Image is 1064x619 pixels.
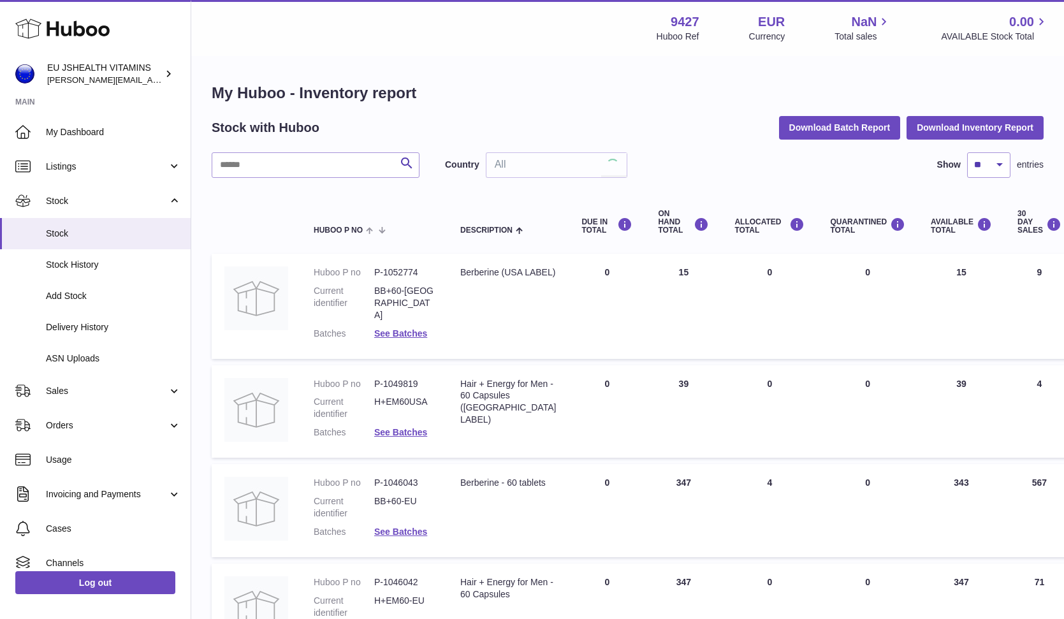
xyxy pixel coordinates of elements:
[865,267,870,277] span: 0
[224,266,288,330] img: product image
[46,488,168,500] span: Invoicing and Payments
[374,527,427,537] a: See Batches
[445,159,479,171] label: Country
[46,321,181,333] span: Delivery History
[918,254,1005,358] td: 15
[46,195,168,207] span: Stock
[374,427,427,437] a: See Batches
[758,13,785,31] strong: EUR
[941,31,1049,43] span: AVAILABLE Stock Total
[779,116,901,139] button: Download Batch Report
[374,285,435,321] dd: BB+60-[GEOGRAPHIC_DATA]
[46,385,168,397] span: Sales
[865,477,870,488] span: 0
[46,228,181,240] span: Stock
[46,454,181,466] span: Usage
[569,464,645,557] td: 0
[460,576,556,601] div: Hair + Energy for Men - 60 Capsules
[918,365,1005,458] td: 39
[314,226,363,235] span: Huboo P no
[47,75,256,85] span: [PERSON_NAME][EMAIL_ADDRESS][DOMAIN_NAME]
[47,62,162,86] div: EU JSHEALTH VITAMINS
[46,259,181,271] span: Stock History
[851,13,877,31] span: NaN
[671,13,699,31] strong: 9427
[657,31,699,43] div: Huboo Ref
[645,464,722,557] td: 347
[374,396,435,420] dd: H+EM60USA
[46,161,168,173] span: Listings
[314,378,374,390] dt: Huboo P no
[1017,159,1044,171] span: entries
[722,254,817,358] td: 0
[46,557,181,569] span: Channels
[734,217,805,235] div: ALLOCATED Total
[749,31,785,43] div: Currency
[212,83,1044,103] h1: My Huboo - Inventory report
[569,365,645,458] td: 0
[46,290,181,302] span: Add Stock
[581,217,632,235] div: DUE IN TOTAL
[314,285,374,321] dt: Current identifier
[918,464,1005,557] td: 343
[314,595,374,619] dt: Current identifier
[865,577,870,587] span: 0
[722,365,817,458] td: 0
[314,328,374,340] dt: Batches
[460,226,513,235] span: Description
[645,365,722,458] td: 39
[374,328,427,339] a: See Batches
[46,419,168,432] span: Orders
[314,426,374,439] dt: Batches
[374,378,435,390] dd: P-1049819
[907,116,1044,139] button: Download Inventory Report
[931,217,992,235] div: AVAILABLE Total
[224,378,288,442] img: product image
[865,379,870,389] span: 0
[212,119,319,136] h2: Stock with Huboo
[937,159,961,171] label: Show
[722,464,817,557] td: 4
[314,396,374,420] dt: Current identifier
[645,254,722,358] td: 15
[834,31,891,43] span: Total sales
[224,477,288,541] img: product image
[15,571,175,594] a: Log out
[46,353,181,365] span: ASN Uploads
[314,477,374,489] dt: Huboo P no
[374,576,435,588] dd: P-1046042
[460,378,556,426] div: Hair + Energy for Men - 60 Capsules ([GEOGRAPHIC_DATA] LABEL)
[1009,13,1034,31] span: 0.00
[314,526,374,538] dt: Batches
[46,523,181,535] span: Cases
[834,13,891,43] a: NaN Total sales
[46,126,181,138] span: My Dashboard
[15,64,34,84] img: laura@jessicasepel.com
[830,217,905,235] div: QUARANTINED Total
[658,210,709,235] div: ON HAND Total
[941,13,1049,43] a: 0.00 AVAILABLE Stock Total
[569,254,645,358] td: 0
[314,266,374,279] dt: Huboo P no
[1017,210,1061,235] div: 30 DAY SALES
[374,595,435,619] dd: H+EM60-EU
[374,495,435,520] dd: BB+60-EU
[374,266,435,279] dd: P-1052774
[374,477,435,489] dd: P-1046043
[314,576,374,588] dt: Huboo P no
[460,266,556,279] div: Berberine (USA LABEL)
[460,477,556,489] div: Berberine - 60 tablets
[314,495,374,520] dt: Current identifier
